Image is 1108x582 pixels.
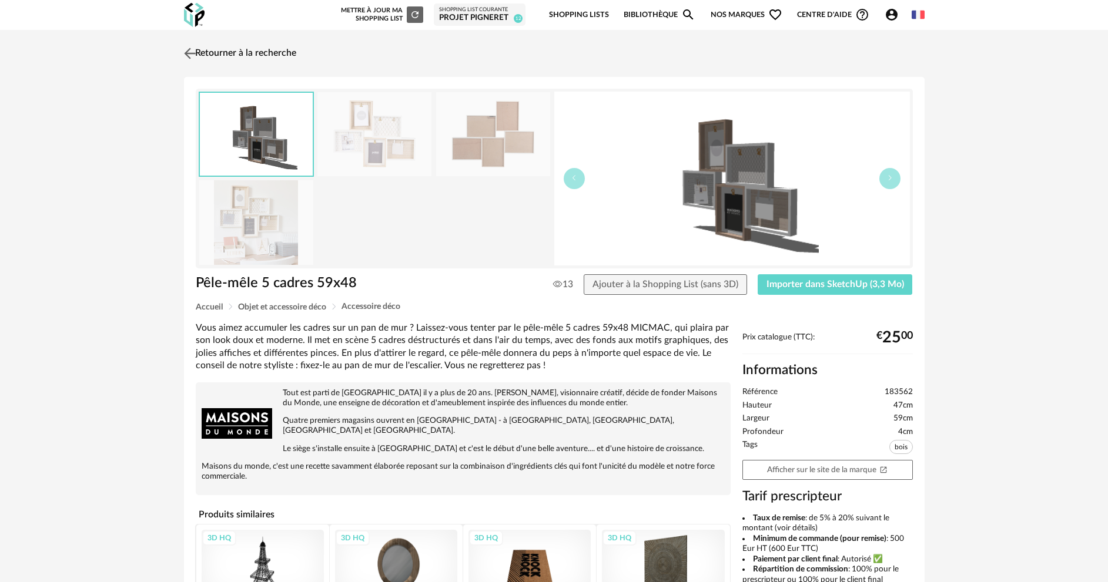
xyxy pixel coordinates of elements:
li: : 500 Eur HT (600 Eur TTC) [742,534,913,554]
span: 12 [514,14,523,23]
b: Minimum de commande (pour remise) [753,534,886,543]
span: bois [889,440,913,454]
span: Help Circle Outline icon [855,8,869,22]
p: Maisons du monde, c'est une recette savamment élaborée reposant sur la combinaison d'ingrédients ... [202,462,725,482]
span: Account Circle icon [885,8,899,22]
span: 25 [882,333,901,342]
span: Accueil [196,303,223,311]
div: Projet Pigneret [439,13,520,23]
span: Centre d'aideHelp Circle Outline icon [797,8,869,22]
h4: Produits similaires [196,506,731,523]
a: Shopping Lists [549,1,609,29]
span: Ajouter à la Shopping List (sans 3D) [593,280,738,289]
span: Refresh icon [410,11,420,18]
div: Vous aimez accumuler les cadres sur un pan de mur ? Laissez-vous tenter par le pêle-mêle 5 cadres... [196,322,731,372]
div: Shopping List courante [439,6,520,14]
span: Hauteur [742,401,772,411]
h1: Pêle-mêle 5 cadres 59x48 [196,274,488,292]
b: Répartition de commission [753,565,848,573]
p: Quatre premiers magasins ouvrent en [GEOGRAPHIC_DATA] - à [GEOGRAPHIC_DATA], [GEOGRAPHIC_DATA], [... [202,416,725,436]
div: € 00 [876,333,913,342]
a: Shopping List courante Projet Pigneret 12 [439,6,520,23]
img: OXP [184,3,205,27]
span: 4cm [898,427,913,438]
img: svg+xml;base64,PHN2ZyB3aWR0aD0iMjQiIGhlaWdodD0iMjQiIHZpZXdCb3g9IjAgMCAyNCAyNCIgZmlsbD0ibm9uZSIgeG... [181,45,198,62]
img: pele-mele-5-cadres-59x48-1000-13-5-183562_3.jpg [436,92,550,176]
span: Open In New icon [879,465,888,473]
div: 3D HQ [602,530,637,546]
span: Largeur [742,413,769,424]
img: brand logo [202,388,272,459]
span: 183562 [885,387,913,398]
span: 59cm [893,413,913,424]
img: pele-mele-5-cadres-59x48-1000-13-5-183562_4.jpg [199,180,313,264]
span: Accessoire déco [342,302,400,311]
span: Heart Outline icon [768,8,782,22]
span: Profondeur [742,427,784,438]
h3: Tarif prescripteur [742,488,913,505]
div: 3D HQ [202,530,236,546]
img: pele-mele-5-cadres-59x48-1000-13-5-183562_5.jpg [317,92,431,176]
span: Account Circle icon [885,8,904,22]
span: 13 [553,278,573,290]
div: 3D HQ [469,530,503,546]
a: Retourner à la recherche [181,41,296,66]
img: thumbnail.png [200,93,313,176]
b: Paiement par client final [753,555,838,563]
a: Afficher sur le site de la marqueOpen In New icon [742,460,913,480]
span: Importer dans SketchUp (3,3 Mo) [766,280,904,289]
div: 3D HQ [336,530,370,546]
div: Mettre à jour ma Shopping List [339,6,423,23]
span: Nos marques [711,1,782,29]
img: thumbnail.png [554,92,910,265]
div: Prix catalogue (TTC): [742,332,913,354]
b: Taux de remise [753,514,805,522]
span: Référence [742,387,778,398]
img: fr [912,8,925,21]
p: Tout est parti de [GEOGRAPHIC_DATA] il y a plus de 20 ans. [PERSON_NAME], visionnaire créatif, dé... [202,388,725,408]
h2: Informations [742,362,913,379]
span: 47cm [893,401,913,411]
span: Objet et accessoire déco [238,303,326,311]
span: Tags [742,440,758,457]
span: Magnify icon [681,8,695,22]
li: : Autorisé ✅ [742,554,913,565]
div: Breadcrumb [196,302,913,311]
li: : de 5% à 20% suivant le montant (voir détails) [742,513,913,534]
p: Le siège s'installe ensuite à [GEOGRAPHIC_DATA] et c'est le début d'une belle aventure.... et d'u... [202,444,725,454]
a: BibliothèqueMagnify icon [624,1,695,29]
button: Ajouter à la Shopping List (sans 3D) [584,274,747,295]
button: Importer dans SketchUp (3,3 Mo) [758,274,913,295]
